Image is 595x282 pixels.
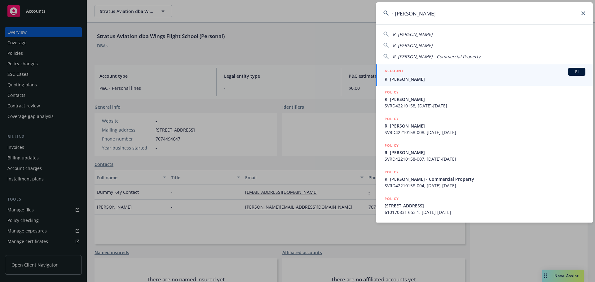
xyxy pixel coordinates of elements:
[376,166,593,192] a: POLICYR. [PERSON_NAME] - Commercial PropertySVRD42210158-004, [DATE]-[DATE]
[385,76,585,82] span: R. [PERSON_NAME]
[385,182,585,189] span: SVRD42210158-004, [DATE]-[DATE]
[385,176,585,182] span: R. [PERSON_NAME] - Commercial Property
[385,68,403,75] h5: ACCOUNT
[385,129,585,136] span: SVRD42210158-008, [DATE]-[DATE]
[385,142,399,149] h5: POLICY
[376,2,593,24] input: Search...
[385,169,399,175] h5: POLICY
[376,64,593,86] a: ACCOUNTBIR. [PERSON_NAME]
[385,89,399,95] h5: POLICY
[393,54,480,59] span: R. [PERSON_NAME] - Commercial Property
[385,196,399,202] h5: POLICY
[385,149,585,156] span: R. [PERSON_NAME]
[376,139,593,166] a: POLICYR. [PERSON_NAME]SVRD42210158-007, [DATE]-[DATE]
[385,123,585,129] span: R. [PERSON_NAME]
[385,209,585,215] span: 610170831 653 1, [DATE]-[DATE]
[385,102,585,109] span: SVRD42210158, [DATE]-[DATE]
[571,69,583,75] span: BI
[393,31,433,37] span: R. [PERSON_NAME]
[376,192,593,219] a: POLICY[STREET_ADDRESS]610170831 653 1, [DATE]-[DATE]
[385,96,585,102] span: R. [PERSON_NAME]
[376,112,593,139] a: POLICYR. [PERSON_NAME]SVRD42210158-008, [DATE]-[DATE]
[385,202,585,209] span: [STREET_ADDRESS]
[385,116,399,122] h5: POLICY
[376,86,593,112] a: POLICYR. [PERSON_NAME]SVRD42210158, [DATE]-[DATE]
[393,42,433,48] span: R. [PERSON_NAME]
[385,156,585,162] span: SVRD42210158-007, [DATE]-[DATE]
